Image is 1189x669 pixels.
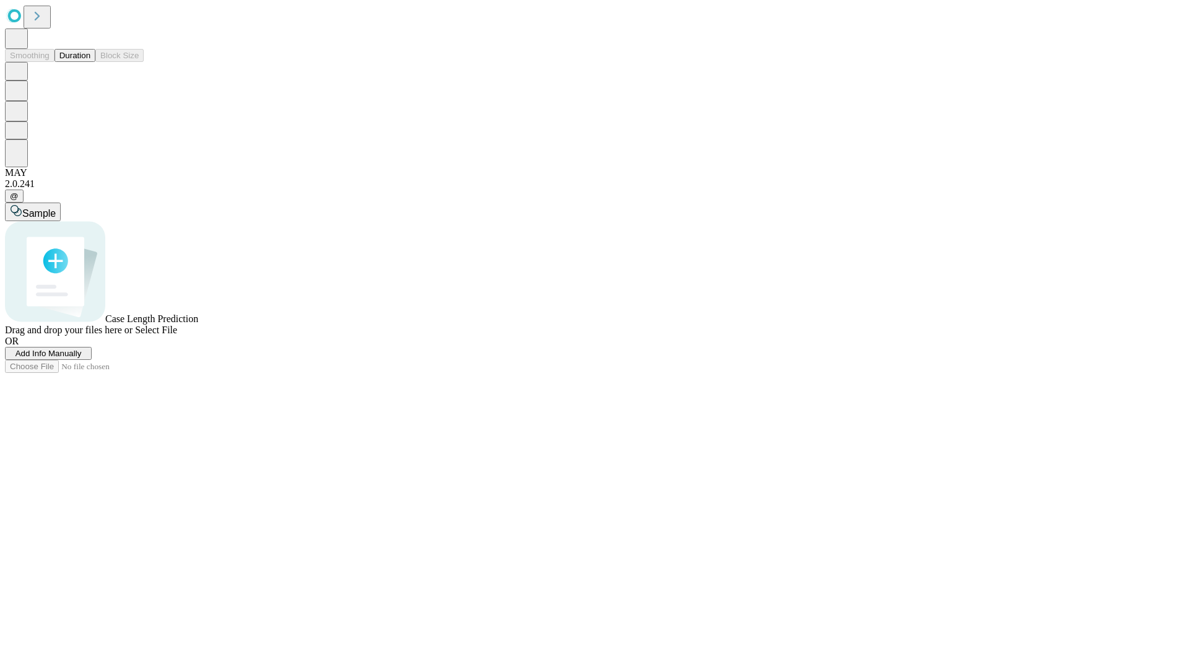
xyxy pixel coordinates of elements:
[5,336,19,346] span: OR
[5,203,61,221] button: Sample
[105,313,198,324] span: Case Length Prediction
[135,325,177,335] span: Select File
[5,178,1184,190] div: 2.0.241
[5,190,24,203] button: @
[5,325,133,335] span: Drag and drop your files here or
[22,208,56,219] span: Sample
[5,167,1184,178] div: MAY
[15,349,82,358] span: Add Info Manually
[5,347,92,360] button: Add Info Manually
[95,49,144,62] button: Block Size
[54,49,95,62] button: Duration
[10,191,19,201] span: @
[5,49,54,62] button: Smoothing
